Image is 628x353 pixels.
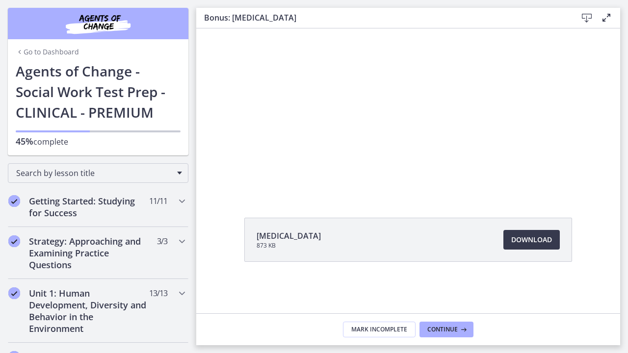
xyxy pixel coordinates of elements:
[16,47,79,57] a: Go to Dashboard
[257,230,321,242] span: [MEDICAL_DATA]
[351,326,407,333] span: Mark Incomplete
[511,234,552,246] span: Download
[8,287,20,299] i: Completed
[8,195,20,207] i: Completed
[29,287,149,334] h2: Unit 1: Human Development, Diversity and Behavior in the Environment
[149,195,167,207] span: 11 / 11
[427,326,458,333] span: Continue
[16,135,33,147] span: 45%
[16,135,181,148] p: complete
[157,235,167,247] span: 3 / 3
[343,322,416,337] button: Mark Incomplete
[257,242,321,250] span: 873 KB
[204,12,561,24] h3: Bonus: [MEDICAL_DATA]
[419,322,473,337] button: Continue
[149,287,167,299] span: 13 / 13
[16,61,181,123] h1: Agents of Change - Social Work Test Prep - CLINICAL - PREMIUM
[39,12,157,35] img: Agents of Change
[29,195,149,219] h2: Getting Started: Studying for Success
[196,28,620,195] iframe: Video Lesson
[8,163,188,183] div: Search by lesson title
[8,235,20,247] i: Completed
[16,168,172,178] span: Search by lesson title
[503,230,560,250] a: Download
[29,235,149,271] h2: Strategy: Approaching and Examining Practice Questions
